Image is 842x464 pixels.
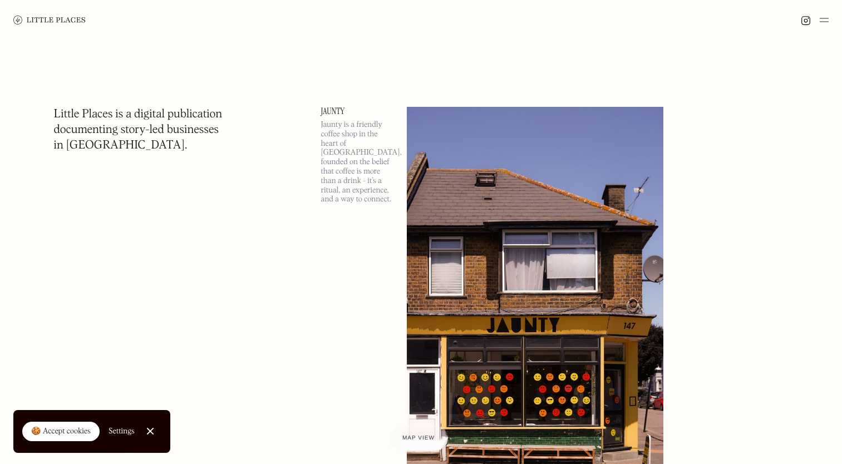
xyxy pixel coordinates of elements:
[31,426,91,437] div: 🍪 Accept cookies
[109,427,135,435] div: Settings
[402,435,435,441] span: Map view
[139,420,161,442] a: Close Cookie Popup
[389,426,448,451] a: Map view
[109,419,135,444] a: Settings
[321,120,393,204] p: Jaunty is a friendly coffee shop in the heart of [GEOGRAPHIC_DATA], founded on the belief that co...
[54,107,223,154] h1: Little Places is a digital publication documenting story-led businesses in [GEOGRAPHIC_DATA].
[22,422,100,442] a: 🍪 Accept cookies
[321,107,393,116] a: Jaunty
